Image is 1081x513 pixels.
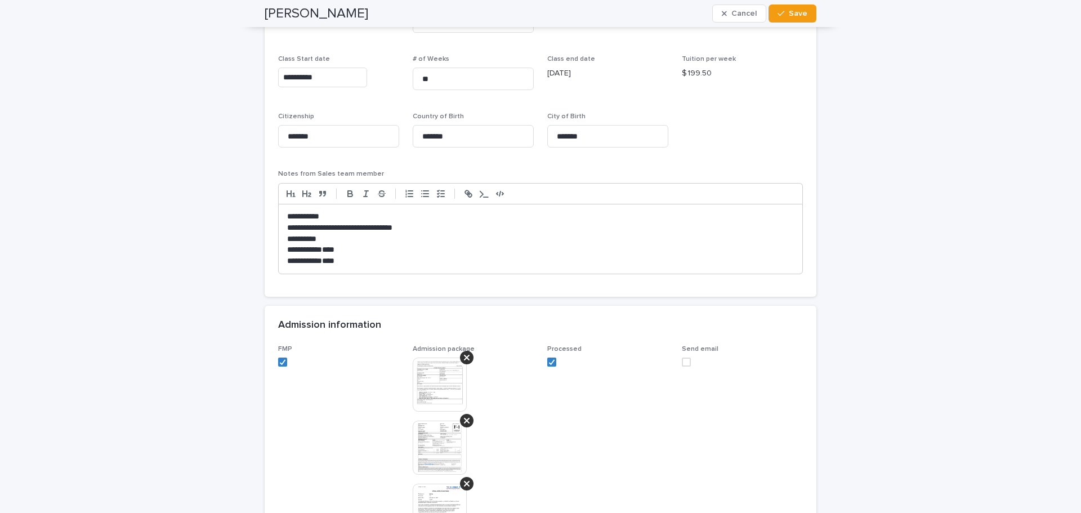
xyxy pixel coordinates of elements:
[278,319,381,332] h2: Admission information
[547,56,595,63] span: Class end date
[682,56,736,63] span: Tuition per week
[682,68,803,79] p: $ 199.50
[278,346,292,353] span: FMP
[278,56,330,63] span: Class Start date
[278,171,384,177] span: Notes from Sales team member
[413,56,449,63] span: # of Weeks
[789,10,807,17] span: Save
[413,346,475,353] span: Admission package
[712,5,766,23] button: Cancel
[769,5,816,23] button: Save
[265,6,368,22] h2: [PERSON_NAME]
[682,346,718,353] span: Send email
[547,346,582,353] span: Processed
[278,113,314,120] span: Citizenship
[547,68,668,79] p: [DATE]
[413,113,464,120] span: Country of Birth
[731,10,757,17] span: Cancel
[547,113,586,120] span: City of Birth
